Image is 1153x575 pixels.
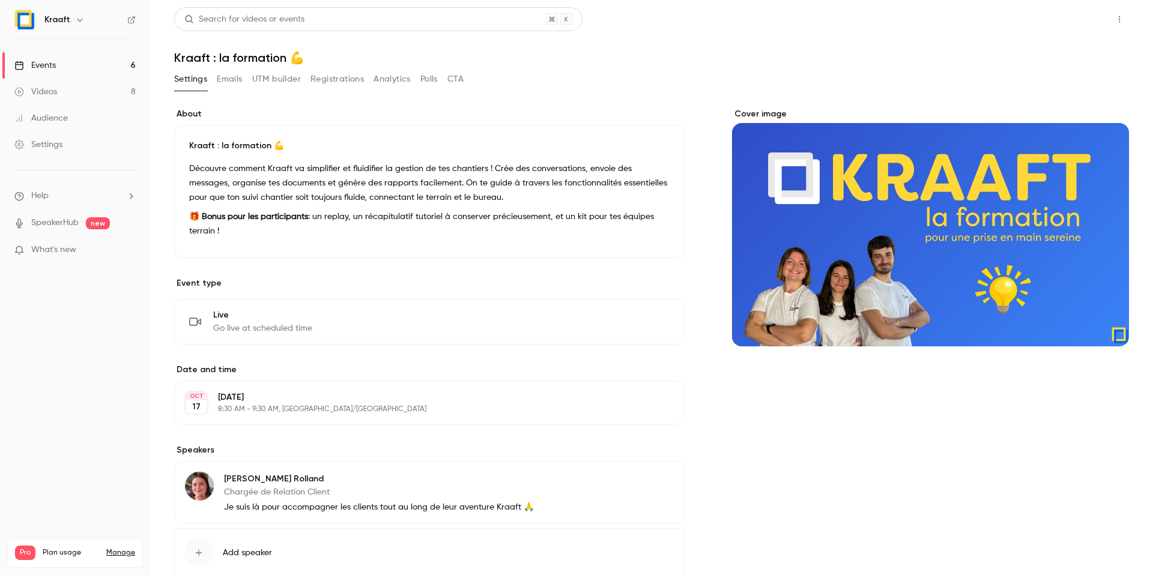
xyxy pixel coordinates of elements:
[732,108,1129,120] label: Cover image
[189,209,669,238] p: : un replay, un récapitulatif tutoriel à conserver précieusement, et un kit pour tes équipes terr...
[15,10,34,29] img: Kraaft
[174,50,1129,65] h1: Kraaft : la formation 💪
[224,501,534,513] p: Je suis là pour accompagner les clients tout au long de leur aventure Kraaft 🙏
[184,13,304,26] div: Search for videos or events
[174,461,684,523] div: Lisa Rolland[PERSON_NAME] RollandChargée de Relation ClientJe suis là pour accompagner les client...
[121,245,136,256] iframe: Noticeable Trigger
[218,405,620,414] p: 8:30 AM - 9:30 AM, [GEOGRAPHIC_DATA]/[GEOGRAPHIC_DATA]
[174,444,684,456] label: Speakers
[44,14,70,26] h6: Kraaft
[223,547,272,559] span: Add speaker
[174,277,684,289] p: Event type
[14,86,57,98] div: Videos
[224,486,534,498] p: Chargée de Relation Client
[218,391,620,403] p: [DATE]
[31,217,79,229] a: SpeakerHub
[43,548,99,558] span: Plan usage
[374,70,411,89] button: Analytics
[420,70,438,89] button: Polls
[447,70,464,89] button: CTA
[14,190,136,202] li: help-dropdown-opener
[213,322,312,334] span: Go live at scheduled time
[213,309,312,321] span: Live
[174,70,207,89] button: Settings
[14,59,56,71] div: Events
[174,108,684,120] label: About
[186,392,207,400] div: OCT
[189,161,669,205] p: Découvre comment Kraaft va simplifier et fluidifier la gestion de tes chantiers ! Crée des conver...
[15,546,35,560] span: Pro
[192,401,201,413] p: 17
[31,190,49,202] span: Help
[189,140,669,152] p: Kraaft : la formation 💪
[252,70,301,89] button: UTM builder
[31,244,76,256] span: What's new
[185,472,214,501] img: Lisa Rolland
[174,364,684,376] label: Date and time
[86,217,110,229] span: new
[14,139,62,151] div: Settings
[310,70,364,89] button: Registrations
[106,548,135,558] a: Manage
[224,473,534,485] p: [PERSON_NAME] Rolland
[189,212,308,221] strong: 🎁 Bonus pour les participants
[732,108,1129,346] section: Cover image
[14,112,68,124] div: Audience
[217,70,242,89] button: Emails
[1053,7,1100,31] button: Share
